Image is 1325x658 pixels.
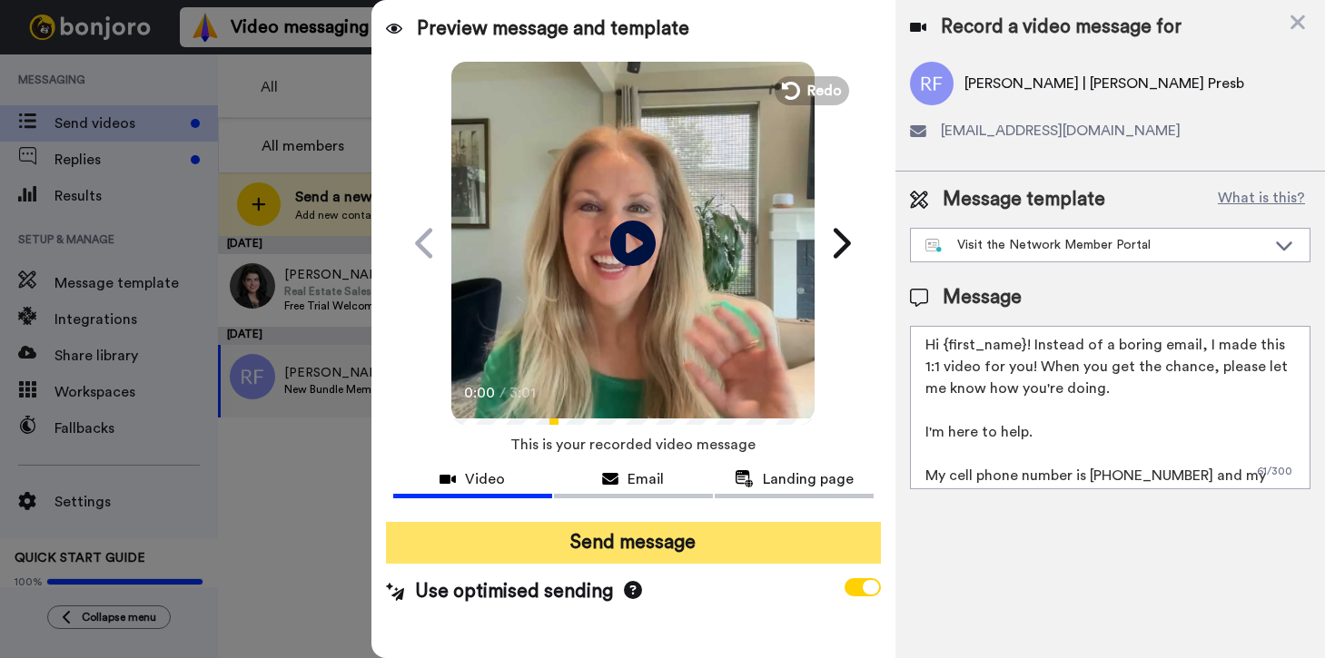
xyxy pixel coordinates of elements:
span: This is your recorded video message [510,425,756,465]
span: Message template [943,186,1105,213]
button: What is this? [1212,186,1310,213]
button: Send message [386,522,882,564]
span: [EMAIL_ADDRESS][DOMAIN_NAME] [941,120,1181,142]
span: Use optimised sending [415,578,613,605]
img: nextgen-template.svg [925,239,943,253]
span: Video [465,468,505,490]
span: 3:01 [509,382,541,404]
span: / [499,382,506,404]
textarea: Hi {first_name}! Instead of a boring email, I made this 1:1 video for you! When you get the chanc... [910,326,1310,489]
div: Visit the Network Member Portal [925,236,1266,254]
span: Message [943,284,1022,311]
span: Landing page [763,468,854,490]
span: 0:00 [464,382,496,404]
span: Email [628,468,664,490]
